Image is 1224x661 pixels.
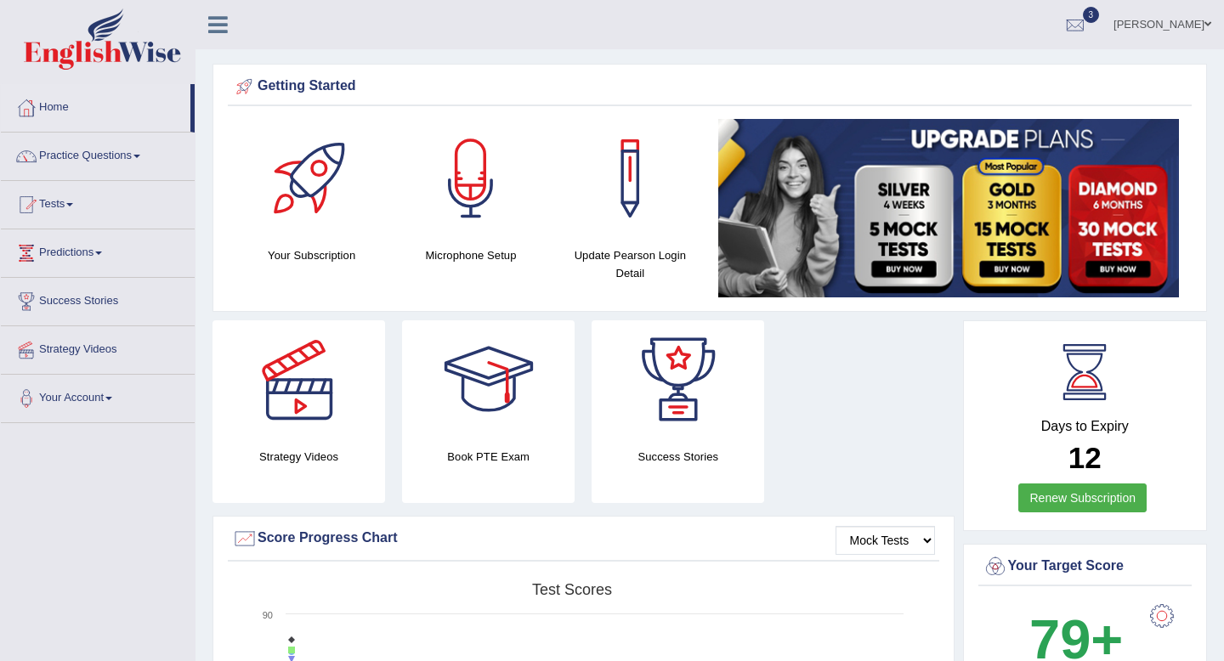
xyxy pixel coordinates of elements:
[983,419,1188,434] h4: Days to Expiry
[592,448,764,466] h4: Success Stories
[232,526,935,551] div: Score Progress Chart
[983,554,1188,579] div: Your Target Score
[1,326,195,369] a: Strategy Videos
[232,74,1187,99] div: Getting Started
[1,84,190,127] a: Home
[1018,483,1147,512] a: Renew Subscription
[1,278,195,320] a: Success Stories
[532,581,612,598] tspan: Test scores
[559,246,701,282] h4: Update Pearson Login Detail
[212,448,385,466] h4: Strategy Videos
[1068,441,1102,474] b: 12
[263,610,273,620] text: 90
[402,448,575,466] h4: Book PTE Exam
[399,246,541,264] h4: Microphone Setup
[1,181,195,223] a: Tests
[1,229,195,272] a: Predictions
[1083,7,1100,23] span: 3
[241,246,382,264] h4: Your Subscription
[1,133,195,175] a: Practice Questions
[718,119,1179,297] img: small5.jpg
[1,375,195,417] a: Your Account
